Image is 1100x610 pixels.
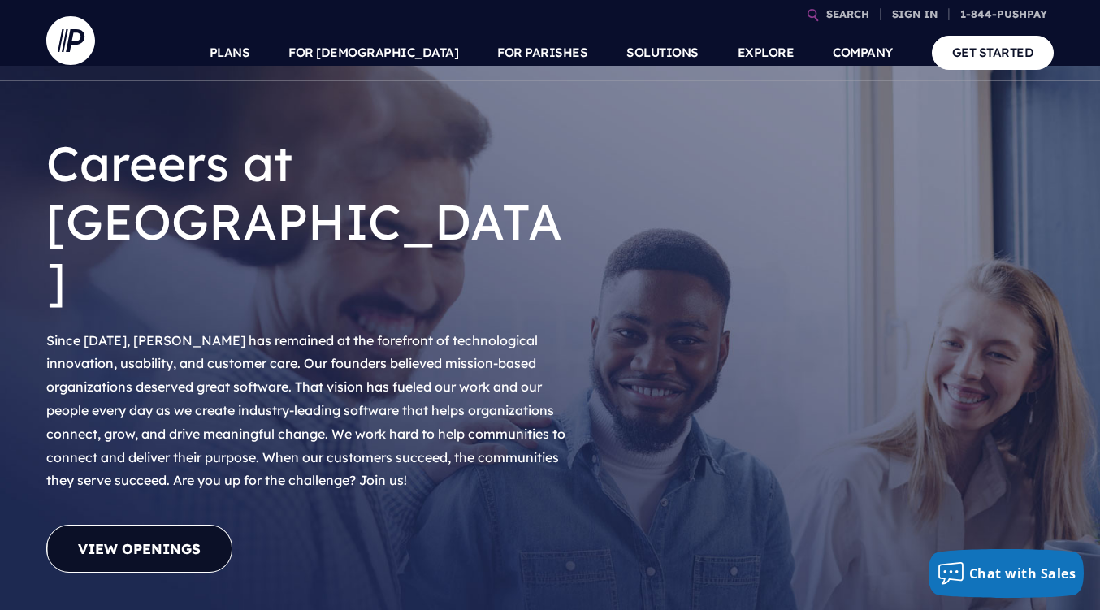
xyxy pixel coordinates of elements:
[833,24,893,81] a: COMPANY
[929,549,1085,598] button: Chat with Sales
[210,24,250,81] a: PLANS
[46,525,232,573] a: View Openings
[626,24,699,81] a: SOLUTIONS
[932,36,1055,69] a: GET STARTED
[288,24,458,81] a: FOR [DEMOGRAPHIC_DATA]
[46,121,574,322] h1: Careers at [GEOGRAPHIC_DATA]
[738,24,795,81] a: EXPLORE
[46,332,565,489] span: Since [DATE], [PERSON_NAME] has remained at the forefront of technological innovation, usability,...
[969,565,1076,582] span: Chat with Sales
[497,24,587,81] a: FOR PARISHES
